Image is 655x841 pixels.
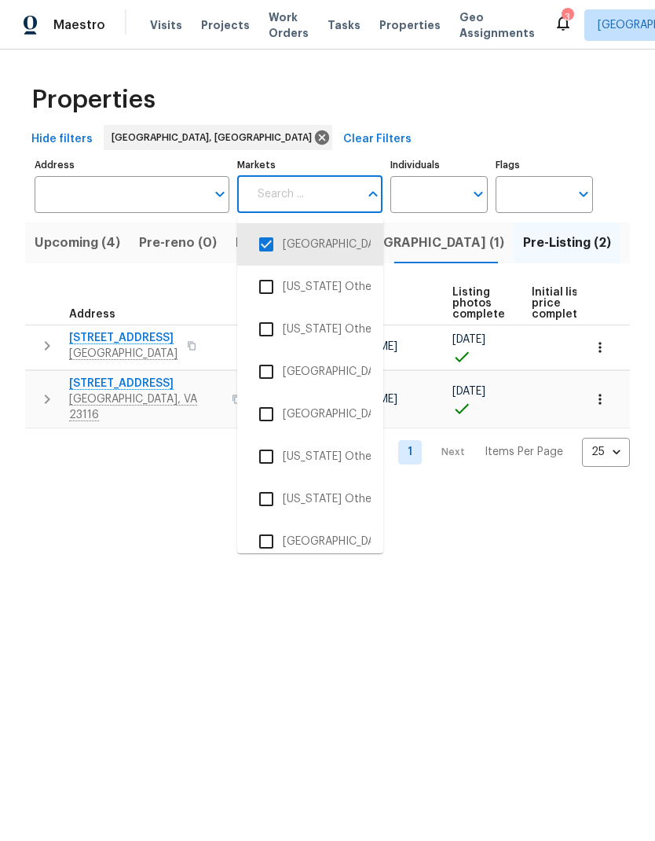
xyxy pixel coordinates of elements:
li: [GEOGRAPHIC_DATA], [GEOGRAPHIC_DATA] [250,398,371,431]
span: Projects [201,17,250,33]
li: [US_STATE] Other [250,440,371,473]
div: 25 [582,432,630,472]
span: Hide filters [31,130,93,149]
button: Open [467,183,489,205]
li: [US_STATE] Other [250,313,371,346]
nav: Pagination Navigation [342,438,630,467]
span: [GEOGRAPHIC_DATA], [GEOGRAPHIC_DATA] [112,130,318,145]
span: Clear Filters [343,130,412,149]
button: Open [209,183,231,205]
span: Tasks [327,20,360,31]
p: Items Per Page [485,444,563,460]
li: [GEOGRAPHIC_DATA], [GEOGRAPHIC_DATA] [250,228,371,261]
span: Pre-reno (0) [139,232,217,254]
span: Work Orders [269,9,309,41]
div: 3 [562,9,573,25]
span: Geo Assignments [459,9,535,41]
div: [GEOGRAPHIC_DATA], [GEOGRAPHIC_DATA] [104,125,332,150]
span: Visits [150,17,182,33]
li: [US_STATE] Other [250,270,371,303]
label: Markets [237,160,383,170]
span: Properties [31,92,156,108]
span: Address [69,309,115,320]
button: Close [362,183,384,205]
li: [GEOGRAPHIC_DATA], [GEOGRAPHIC_DATA] [250,525,371,558]
input: Search ... [248,176,360,213]
button: Open [573,183,595,205]
li: [GEOGRAPHIC_DATA], [GEOGRAPHIC_DATA] [250,355,371,388]
span: Pre-Listing (2) [523,232,611,254]
span: In-[GEOGRAPHIC_DATA] (1) [335,232,504,254]
button: Hide filters [25,125,99,154]
label: Flags [496,160,593,170]
label: Individuals [390,160,488,170]
span: Listing photos complete [452,287,505,320]
li: [US_STATE] Other [250,483,371,516]
button: Clear Filters [337,125,418,154]
span: [DATE] [452,334,485,345]
span: Upcoming (4) [35,232,120,254]
span: In-review (0) [236,232,316,254]
span: Maestro [53,17,105,33]
span: Initial list price complete [532,287,584,320]
span: [DATE] [452,386,485,397]
label: Address [35,160,229,170]
span: Properties [379,17,441,33]
a: Goto page 1 [398,440,422,465]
